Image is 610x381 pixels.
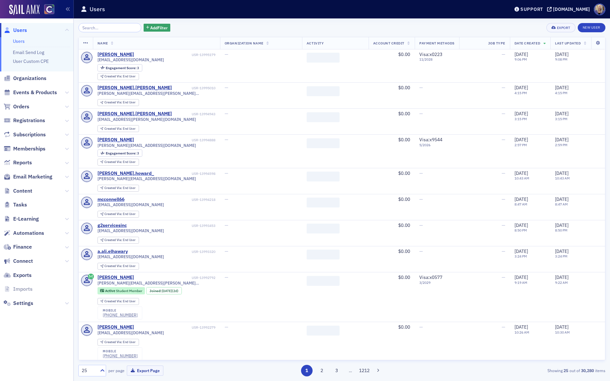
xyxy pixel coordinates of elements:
[555,324,568,330] span: [DATE]
[106,151,139,155] div: 3
[127,366,163,376] button: Export Page
[104,212,136,216] div: End User
[97,324,134,330] a: [PERSON_NAME]
[555,222,568,228] span: [DATE]
[97,275,134,281] a: [PERSON_NAME]
[514,170,528,176] span: [DATE]
[162,289,179,293] div: (2d)
[13,272,32,279] span: Exports
[13,103,29,110] span: Orders
[135,276,215,280] div: USR-13992792
[514,91,527,95] time: 4:15 PM
[104,160,136,164] div: End User
[150,25,168,31] span: Add Filter
[135,325,215,330] div: USR-13992279
[555,137,568,143] span: [DATE]
[106,151,137,155] span: Engagement Score :
[104,101,136,104] div: End User
[398,222,410,228] span: $0.00
[104,300,136,303] div: End User
[4,103,29,110] a: Orders
[555,254,568,259] time: 3:24 PM
[514,274,528,280] span: [DATE]
[13,49,44,55] a: Email Send Log
[331,365,343,376] button: 3
[150,289,162,293] span: Joined :
[13,243,32,251] span: Finance
[146,287,182,294] div: Joined: 2025-08-09 00:00:00
[104,160,123,164] span: Created Via :
[398,274,410,280] span: $0.00
[13,117,45,124] span: Registrations
[555,248,568,254] span: [DATE]
[502,111,505,117] span: —
[4,272,32,279] a: Exports
[97,254,164,259] span: [EMAIL_ADDRESS][DOMAIN_NAME]
[398,196,410,202] span: $0.00
[502,85,505,91] span: —
[514,117,527,121] time: 3:15 PM
[97,287,145,294] div: Active: Active: Student Member
[105,288,116,293] span: Active
[13,215,39,223] span: E-Learning
[225,111,228,117] span: —
[225,222,228,228] span: —
[104,75,136,78] div: End User
[173,86,215,90] div: USR-13995010
[97,185,139,192] div: Created Via: End User
[4,187,32,195] a: Content
[13,89,57,96] span: Events & Products
[301,365,313,376] button: 1
[225,196,228,202] span: —
[125,198,215,202] div: USR-13994218
[97,249,128,255] a: a.ali.elhawary
[4,173,52,180] a: Email Marketing
[97,171,154,177] a: [PERSON_NAME].howard_
[97,237,139,244] div: Created Via: End User
[103,313,138,317] a: [PHONE_NUMBER]
[104,299,123,303] span: Created Via :
[97,85,172,91] a: [PERSON_NAME].[PERSON_NAME]
[578,23,605,32] a: New User
[4,131,46,138] a: Subscriptions
[13,300,33,307] span: Settings
[4,258,33,265] a: Connect
[135,53,215,57] div: USR-13995179
[502,248,505,254] span: —
[514,51,528,57] span: [DATE]
[398,248,410,254] span: $0.00
[104,238,136,242] div: End User
[419,324,423,330] span: —
[129,250,215,254] div: USR-13993320
[97,228,164,233] span: [EMAIL_ADDRESS][DOMAIN_NAME]
[594,4,605,15] span: Profile
[82,367,96,374] div: 25
[307,86,340,96] span: ‌
[514,324,528,330] span: [DATE]
[108,367,125,373] label: per page
[13,187,32,195] span: Content
[9,5,40,15] a: SailAMX
[97,197,125,203] div: mcconnell66
[419,274,442,280] span: Visa : x0577
[434,367,605,373] div: Showing out of items
[13,173,52,180] span: Email Marketing
[155,172,215,176] div: USR-13994598
[398,324,410,330] span: $0.00
[13,145,45,152] span: Memberships
[514,248,528,254] span: [DATE]
[307,276,340,286] span: ‌
[419,85,423,91] span: —
[97,176,196,181] span: [PERSON_NAME][EMAIL_ADDRESS][DOMAIN_NAME]
[419,281,455,285] span: 3 / 2029
[514,228,527,232] time: 8:50 PM
[4,243,32,251] a: Finance
[514,176,529,180] time: 10:43 AM
[97,111,172,117] div: [PERSON_NAME].[PERSON_NAME]
[502,222,505,228] span: —
[502,324,505,330] span: —
[104,264,136,268] div: End User
[4,117,45,124] a: Registrations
